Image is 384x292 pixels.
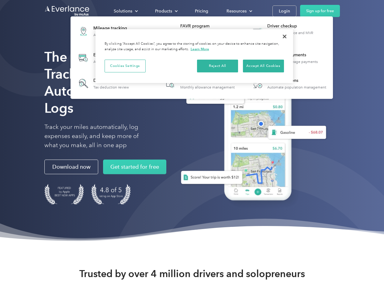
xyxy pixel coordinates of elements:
button: Cookies Settings [105,60,146,72]
button: Reject All [197,60,238,72]
a: Go to homepage [44,5,90,17]
div: Pricing [195,7,208,15]
div: FAVR program [180,23,243,29]
a: Mileage trackingAutomatic mileage logs [74,20,136,42]
a: Deduction finderTax deduction review [74,74,132,93]
div: Driver checkup [267,23,330,29]
a: Get started for free [103,160,166,174]
a: Driver checkupLicense, insurance and MVR verification [247,20,330,42]
div: Tax deduction review [93,85,129,89]
div: Automate population management [267,85,326,89]
nav: Products [71,16,333,99]
div: Products [149,6,183,16]
div: Automatic transaction logs [93,60,137,64]
img: Badge for Featured by Apple Best New Apps [44,184,84,204]
div: Cookie banner [95,29,293,83]
div: Monthly allowance management [180,85,235,89]
div: Deduction finder [93,78,129,84]
div: Login [279,7,290,15]
div: By clicking “Accept All Cookies”, you agree to the storing of cookies on your device to enhance s... [105,41,284,52]
a: Login [272,5,296,17]
a: Expense trackingAutomatic transaction logs [74,47,140,69]
div: License, insurance and MVR verification [267,31,330,39]
div: Products [155,7,172,15]
img: Everlance, mileage tracker app, expense tracking app [171,58,331,210]
div: Privacy [95,29,293,83]
div: Resources [220,6,257,16]
div: Expense tracking [93,52,137,58]
strong: Trusted by over 4 million drivers and solopreneurs [79,268,305,280]
a: Download now [44,160,98,174]
div: Resources [227,7,247,15]
a: More information about your privacy, opens in a new tab [191,47,209,51]
div: Solutions [114,7,132,15]
div: HR Integrations [267,78,326,84]
button: Close [278,30,291,43]
a: Accountable planMonthly allowance management [161,74,238,93]
div: Automatic mileage logs [93,33,133,37]
a: HR IntegrationsAutomate population management [247,74,329,93]
div: Mileage tracking [93,25,133,31]
img: 4.9 out of 5 stars on the app store [91,184,131,204]
p: Track your miles automatically, log expenses easily, and keep more of what you make, all in one app [44,123,153,150]
a: Pricing [189,6,214,16]
button: Accept All Cookies [243,60,284,72]
a: FAVR programFixed & Variable Rate reimbursement design & management [161,20,243,42]
a: Sign up for free [300,5,340,17]
div: Solutions [108,6,143,16]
